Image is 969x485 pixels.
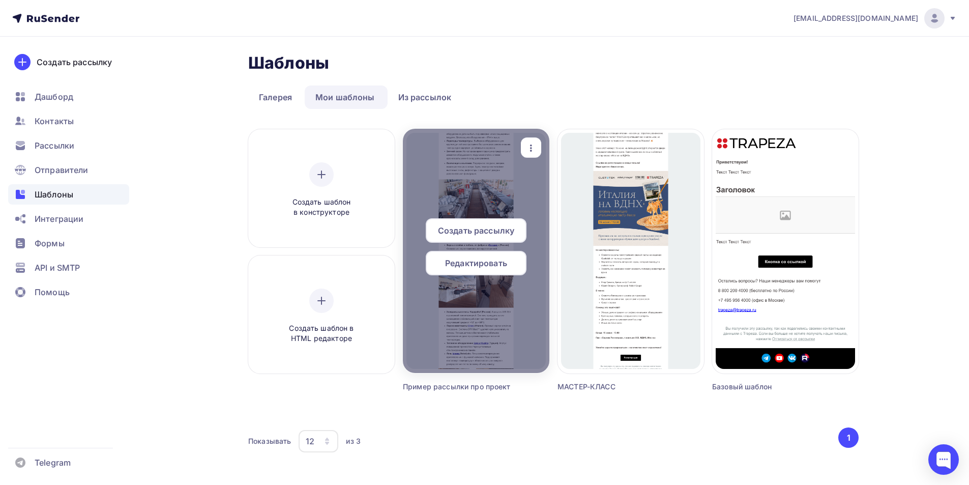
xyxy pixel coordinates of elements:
span: Редактировать [445,257,507,269]
a: [EMAIL_ADDRESS][DOMAIN_NAME] [794,8,957,28]
a: Шаблоны [8,184,129,205]
ul: Pagination [837,427,859,448]
div: Пример рассылки про проект [403,382,513,392]
a: Из рассылок [388,85,462,109]
div: Создать рассылку [37,56,112,68]
span: Формы [35,237,65,249]
span: Рассылки [35,139,74,152]
span: Дашборд [35,91,73,103]
a: Мои шаблоны [305,85,386,109]
a: Дашборд [8,87,129,107]
a: Формы [8,233,129,253]
button: 12 [298,430,339,453]
span: Отправители [35,164,89,176]
span: [EMAIL_ADDRESS][DOMAIN_NAME] [794,13,918,23]
div: МАСТЕР-КЛАСС [557,382,667,392]
a: Галерея [248,85,303,109]
div: 12 [306,435,314,447]
a: Рассылки [8,135,129,156]
span: API и SMTP [35,262,80,274]
span: Создать рассылку [438,224,514,237]
h2: Шаблоны [248,53,329,73]
div: из 3 [346,436,361,446]
a: Отправители [8,160,129,180]
div: Базовый шаблон [712,382,822,392]
span: Помощь [35,286,70,298]
span: Telegram [35,457,71,469]
a: Контакты [8,111,129,131]
span: Шаблоны [35,188,73,201]
button: Go to page 1 [838,427,859,448]
span: Интеграции [35,213,83,225]
span: Создать шаблон в HTML редакторе [273,323,370,344]
div: Показывать [248,436,291,446]
span: Создать шаблон в конструкторе [273,197,370,218]
span: Контакты [35,115,74,127]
